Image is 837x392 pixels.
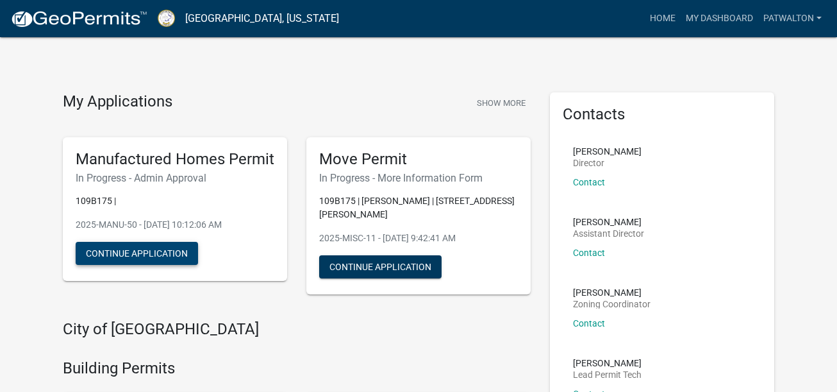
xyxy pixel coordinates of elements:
h5: Contacts [563,105,761,124]
h4: Building Permits [63,359,531,378]
p: 109B175 | [PERSON_NAME] | [STREET_ADDRESS][PERSON_NAME] [319,194,518,221]
a: Home [645,6,681,31]
a: My Dashboard [681,6,758,31]
button: Continue Application [319,255,442,278]
p: [PERSON_NAME] [573,147,642,156]
button: Continue Application [76,242,198,265]
h5: Move Permit [319,150,518,169]
h6: In Progress - More Information Form [319,172,518,184]
a: Contact [573,248,605,258]
button: Show More [472,92,531,114]
h6: In Progress - Admin Approval [76,172,274,184]
h5: Manufactured Homes Permit [76,150,274,169]
a: [GEOGRAPHIC_DATA], [US_STATE] [185,8,339,30]
p: Lead Permit Tech [573,370,642,379]
h4: My Applications [63,92,172,112]
a: Contact [573,318,605,328]
p: 2025-MANU-50 - [DATE] 10:12:06 AM [76,218,274,232]
h4: City of [GEOGRAPHIC_DATA] [63,320,531,339]
p: [PERSON_NAME] [573,359,642,368]
p: [PERSON_NAME] [573,288,651,297]
p: 2025-MISC-11 - [DATE] 9:42:41 AM [319,232,518,245]
p: [PERSON_NAME] [573,217,644,226]
img: Putnam County, Georgia [158,10,175,27]
p: Zoning Coordinator [573,300,651,309]
p: Assistant Director [573,229,644,238]
a: patwalton [758,6,827,31]
p: Director [573,158,642,167]
p: 109B175 | [76,194,274,208]
a: Contact [573,177,605,187]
